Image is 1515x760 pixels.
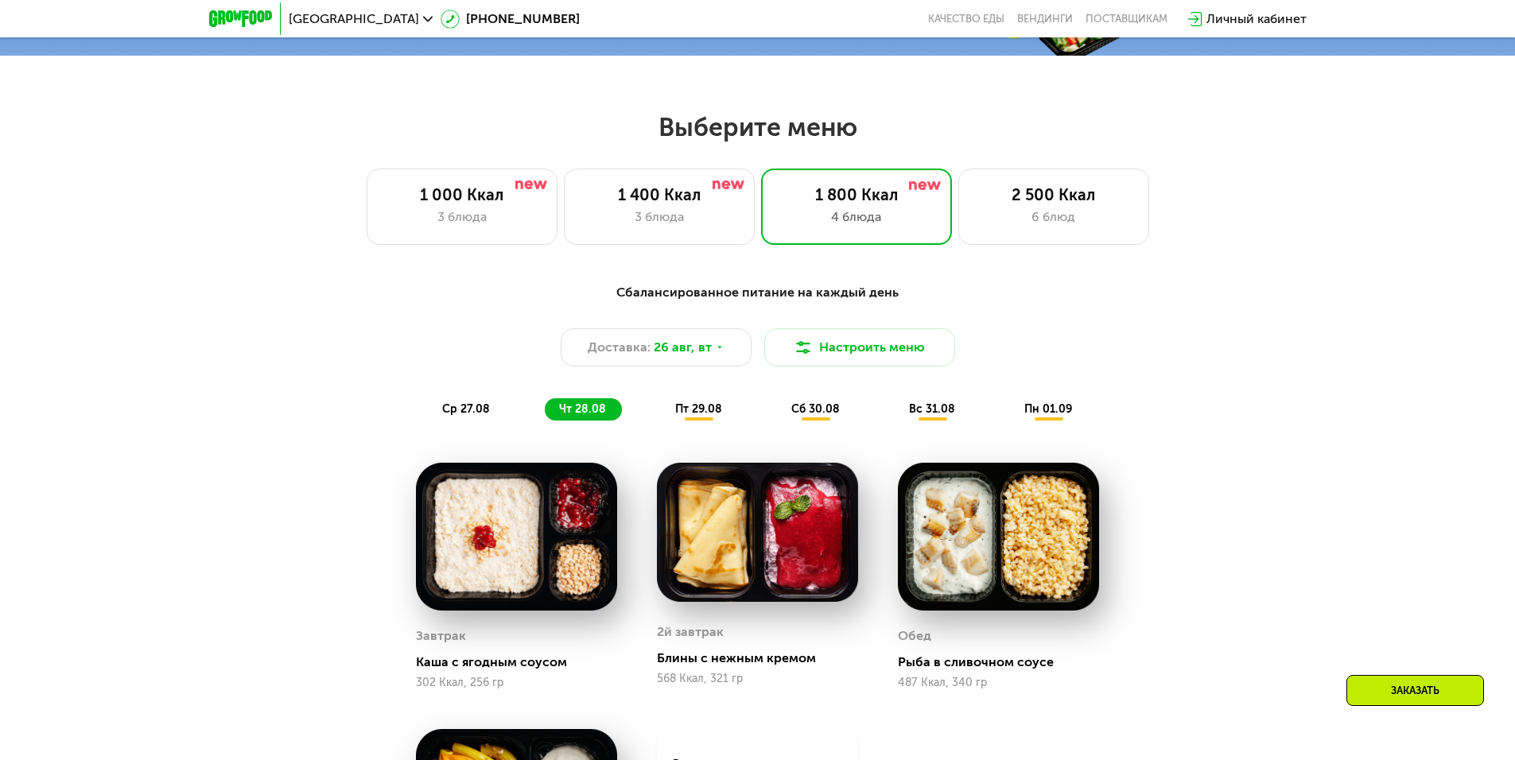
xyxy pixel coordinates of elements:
div: Рыба в сливочном соусе [898,654,1112,670]
span: чт 28.08 [559,402,606,416]
div: 1 400 Ккал [581,185,738,204]
div: 6 блюд [975,207,1132,227]
div: 302 Ккал, 256 гр [416,677,617,689]
span: 26 авг, вт [654,338,712,357]
div: 1 800 Ккал [778,185,935,204]
div: Личный кабинет [1206,10,1307,29]
div: 2 500 Ккал [975,185,1132,204]
span: сб 30.08 [791,402,840,416]
span: вс 31.08 [909,402,955,416]
div: 487 Ккал, 340 гр [898,677,1099,689]
div: 3 блюда [383,207,541,227]
div: Сбалансированное питание на каждый день [287,283,1229,303]
div: 568 Ккал, 321 гр [657,673,858,685]
a: [PHONE_NUMBER] [441,10,580,29]
div: Заказать [1346,675,1484,706]
div: 4 блюда [778,207,935,227]
div: поставщикам [1086,13,1167,25]
div: 3 блюда [581,207,738,227]
div: 2й завтрак [657,620,724,644]
span: ср 27.08 [442,402,490,416]
span: пт 29.08 [675,402,722,416]
div: Завтрак [416,624,466,648]
h2: Выберите меню [51,111,1464,143]
div: 1 000 Ккал [383,185,541,204]
span: пн 01.09 [1024,402,1072,416]
div: Каша с ягодным соусом [416,654,630,670]
a: Вендинги [1017,13,1073,25]
a: Качество еды [928,13,1004,25]
span: Доставка: [588,338,651,357]
span: [GEOGRAPHIC_DATA] [289,13,419,25]
div: Обед [898,624,931,648]
button: Настроить меню [764,328,955,366]
div: Блины с нежным кремом [657,650,871,666]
